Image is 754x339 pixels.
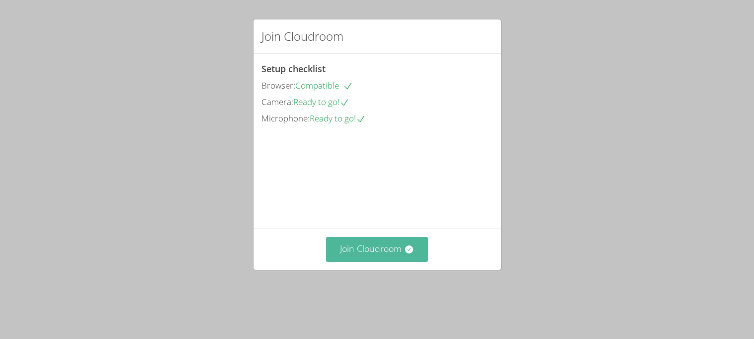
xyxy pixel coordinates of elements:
span: Ready to go! [293,96,349,108]
h2: Join Cloudroom [261,27,343,45]
span: Ready to go! [310,113,366,124]
span: Camera: [261,96,293,108]
button: Join Cloudroom [326,237,428,261]
span: Setup checklist [261,63,326,75]
span: Compatible [295,80,353,91]
span: Browser: [261,80,295,91]
span: Microphone: [261,113,310,124]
